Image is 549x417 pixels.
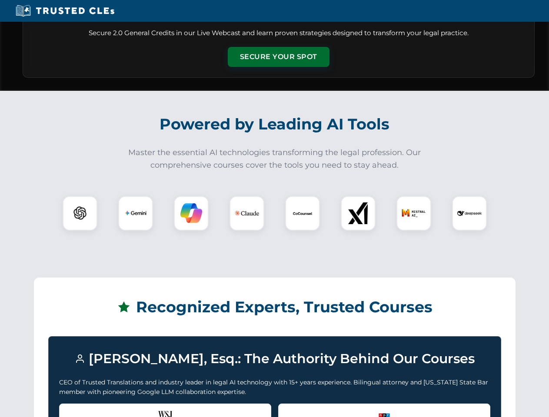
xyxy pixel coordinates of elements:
button: Secure Your Spot [228,47,329,67]
img: xAI Logo [347,202,369,224]
img: Gemini Logo [125,202,146,224]
img: Copilot Logo [180,202,202,224]
div: Copilot [174,196,209,231]
div: Mistral AI [396,196,431,231]
img: DeepSeek Logo [457,201,482,225]
div: DeepSeek [452,196,487,231]
div: xAI [341,196,376,231]
h3: [PERSON_NAME], Esq.: The Authority Behind Our Courses [59,347,490,371]
p: Secure 2.0 General Credits in our Live Webcast and learn proven strategies designed to transform ... [33,28,524,38]
img: Claude Logo [235,201,259,225]
div: Claude [230,196,264,231]
img: Mistral AI Logo [402,201,426,225]
p: Master the essential AI technologies transforming the legal profession. Our comprehensive courses... [123,146,427,172]
p: CEO of Trusted Translations and industry leader in legal AI technology with 15+ years experience.... [59,377,490,397]
h2: Recognized Experts, Trusted Courses [48,292,501,322]
h2: Powered by Leading AI Tools [34,109,516,139]
img: ChatGPT Logo [67,201,93,226]
div: ChatGPT [63,196,97,231]
div: Gemini [118,196,153,231]
div: CoCounsel [285,196,320,231]
img: Trusted CLEs [13,4,117,17]
img: CoCounsel Logo [292,202,313,224]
